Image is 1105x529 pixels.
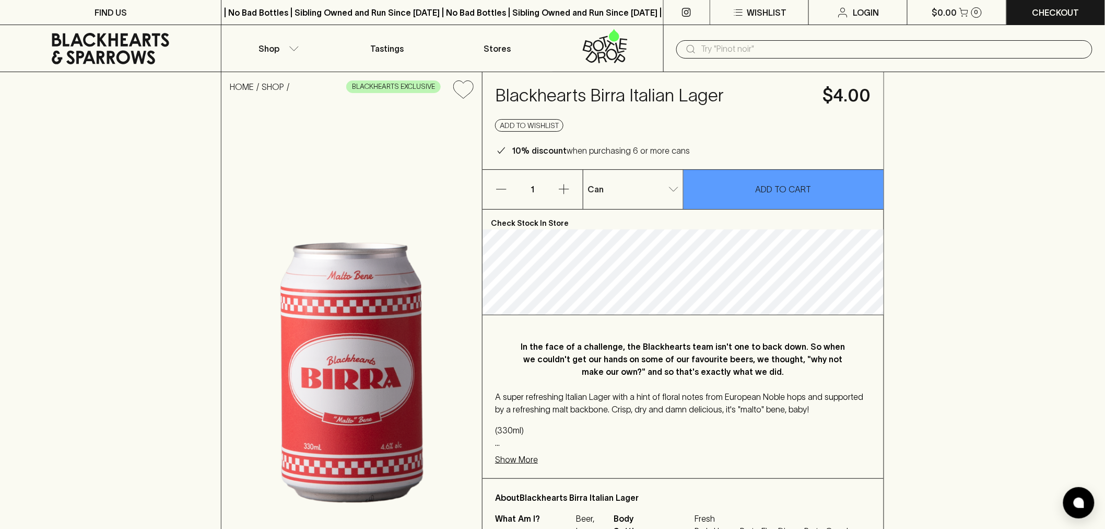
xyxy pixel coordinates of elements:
h4: Blackhearts Birra Italian Lager [495,85,810,107]
span: BLACKHEARTS EXCLUSIVE [347,82,440,92]
button: ADD TO CART [684,170,884,209]
button: Add to wishlist [495,119,563,132]
p: when purchasing 6 or more cans [512,144,690,157]
a: HOME [230,82,254,91]
span: Body [614,512,692,525]
a: SHOP [262,82,284,91]
p: Checkout [1032,6,1079,19]
p: FIND US [95,6,127,19]
p: Wishlist [747,6,786,19]
p: Stores [484,42,511,55]
p: (330ml) 4.6% ABV [495,424,871,449]
p: A super refreshing Italian Lager with a hint of floral notes from European Noble hops and support... [495,390,871,416]
b: 10% discount [512,146,567,155]
a: Stores [442,25,552,72]
p: Can [587,183,604,195]
button: Shop [221,25,332,72]
span: Fresh [695,512,871,525]
p: $0.00 [932,6,957,19]
p: In the face of a challenge, the Blackhearts team isn't one to back down. So when we couldn't get ... [516,340,850,378]
input: Try "Pinot noir" [701,41,1084,57]
p: Shop [258,42,279,55]
p: 1 [520,170,545,209]
img: bubble-icon [1074,498,1084,508]
div: Can [583,179,683,200]
p: Show More [495,453,538,466]
h4: $4.00 [823,85,871,107]
a: Tastings [332,25,442,72]
p: ADD TO CART [756,183,812,195]
p: 0 [974,9,979,15]
p: Tastings [370,42,404,55]
p: Login [853,6,879,19]
button: Add to wishlist [449,76,478,103]
p: Check Stock In Store [483,210,884,229]
p: About Blackhearts Birra Italian Lager [495,491,871,504]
